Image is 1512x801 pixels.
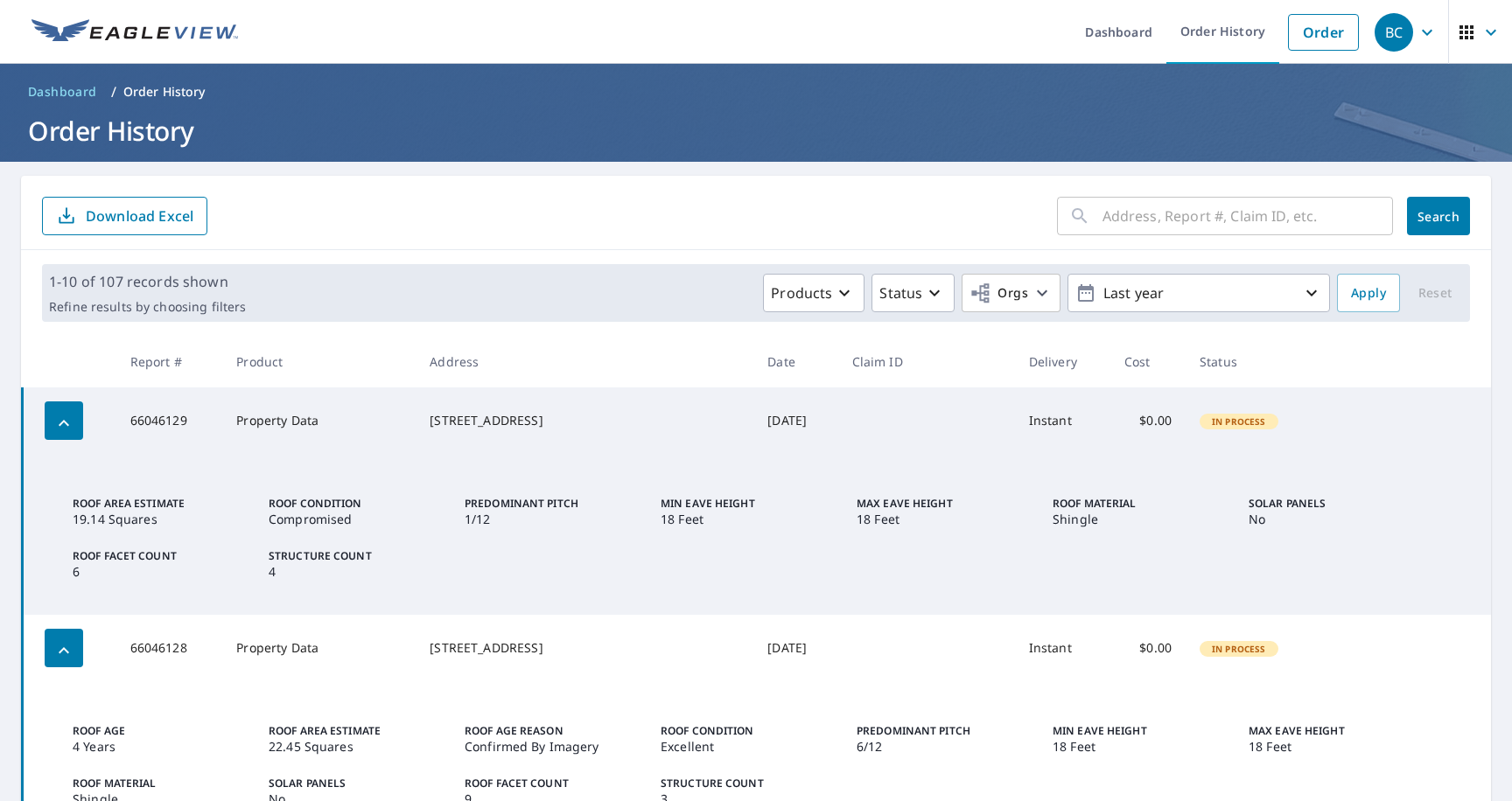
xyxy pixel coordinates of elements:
[1053,512,1228,527] p: Shingle
[1201,643,1277,655] span: In Process
[42,197,207,235] button: Download Excel
[879,282,922,303] p: Status
[416,336,753,387] th: Address
[661,739,836,755] p: Excellent
[28,83,97,101] span: Dashboard
[73,512,248,527] p: 19.14 Squares
[1053,739,1228,755] p: 18 Feet
[430,639,739,657] div: [STREET_ADDRESS]
[763,274,864,312] button: Products
[269,776,444,791] p: Solar Panels
[73,776,248,791] p: Roof Material
[857,496,1032,512] p: Max Eave Height
[661,776,836,791] p: Structure Count
[753,387,837,454] td: [DATE]
[222,387,416,454] td: Property Data
[430,412,739,429] div: [STREET_ADDRESS]
[465,512,640,527] p: 1/12
[1288,14,1359,51] a: Order
[1186,336,1319,387] th: Status
[222,615,416,681] td: Property Data
[73,564,248,580] p: 6
[73,739,248,755] p: 4 Years
[857,739,1032,755] p: 6/12
[1421,208,1456,225] span: Search
[116,387,223,454] td: 66046129
[871,274,955,312] button: Status
[969,282,1028,304] span: Orgs
[31,19,238,45] img: EV Logo
[1015,615,1110,681] td: Instant
[1249,512,1424,527] p: No
[465,723,640,739] p: Roof Age Reason
[1249,739,1424,755] p: 18 Feet
[73,548,248,564] p: Roof Facet Count
[1110,615,1186,681] td: $0.00
[1201,415,1277,428] span: In Process
[771,282,832,303] p: Products
[116,336,223,387] th: Report #
[962,274,1060,312] button: Orgs
[1110,336,1186,387] th: Cost
[1249,496,1424,512] p: Solar Panels
[661,512,836,527] p: 18 Feet
[21,78,1491,106] nav: breadcrumb
[116,615,223,681] td: 66046128
[86,206,193,226] p: Download Excel
[1015,336,1110,387] th: Delivery
[1067,274,1330,312] button: Last year
[21,113,1491,149] h1: Order History
[49,299,246,315] p: Refine results by choosing filters
[1351,282,1386,304] span: Apply
[1015,387,1110,454] td: Instant
[269,496,444,512] p: Roof Condition
[753,336,837,387] th: Date
[269,564,444,580] p: 4
[222,336,416,387] th: Product
[73,723,248,739] p: Roof Age
[465,739,640,755] p: Confirmed By Imagery
[661,723,836,739] p: Roof Condition
[465,776,640,791] p: Roof Facet Count
[269,723,444,739] p: Roof Area Estimate
[857,723,1032,739] p: Predominant Pitch
[1407,197,1470,235] button: Search
[123,83,206,101] p: Order History
[1249,723,1424,739] p: Max Eave Height
[1053,723,1228,739] p: Min Eave Height
[1375,13,1413,52] div: BC
[857,512,1032,527] p: 18 Feet
[661,496,836,512] p: Min Eave Height
[269,739,444,755] p: 22.45 Squares
[49,271,246,292] p: 1-10 of 107 records shown
[1110,387,1186,454] td: $0.00
[1096,278,1301,309] p: Last year
[269,548,444,564] p: Structure Count
[1337,274,1400,312] button: Apply
[838,336,1015,387] th: Claim ID
[753,615,837,681] td: [DATE]
[465,496,640,512] p: Predominant Pitch
[1053,496,1228,512] p: Roof Material
[1102,192,1393,240] input: Address, Report #, Claim ID, etc.
[73,496,248,512] p: Roof Area Estimate
[269,512,444,527] p: Compromised
[21,78,104,106] a: Dashboard
[111,81,116,102] li: /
